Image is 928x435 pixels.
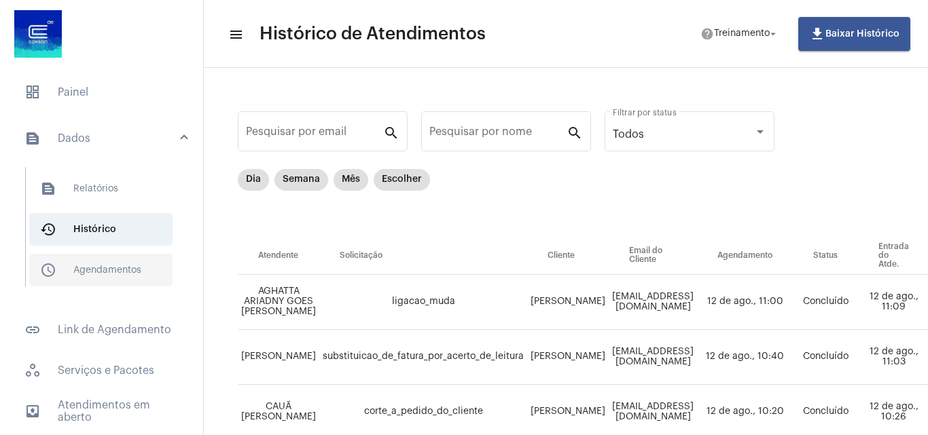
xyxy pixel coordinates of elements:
[374,169,430,191] mat-chip: Escolher
[260,23,486,45] span: Histórico de Atendimentos
[609,330,697,385] td: [EMAIL_ADDRESS][DOMAIN_NAME]
[228,26,242,43] mat-icon: sidenav icon
[246,128,383,140] input: Pesquisar por email
[40,262,56,278] mat-icon: sidenav icon
[697,275,793,330] td: 12 de ago., 11:00
[24,403,41,419] mat-icon: sidenav icon
[14,76,190,109] span: Painel
[29,213,173,246] span: Histórico
[40,181,56,197] mat-icon: sidenav icon
[364,406,483,416] span: corte_a_pedido_do_cliente
[697,237,793,275] th: Agendamento
[14,354,190,387] span: Serviços e Pacotes
[323,352,524,361] span: substituicao_de_fatura_por_acerto_de_leitura
[429,128,567,140] input: Pesquisar por nome
[14,314,190,346] span: Link de Agendamento
[567,124,583,140] mat-icon: search
[692,20,787,48] button: Treinamento
[334,169,368,191] mat-chip: Mês
[238,237,319,275] th: Atendente
[793,330,858,385] td: Concluído
[238,330,319,385] td: [PERSON_NAME]
[274,169,328,191] mat-chip: Semana
[238,275,319,330] td: AGHATTA ARIADNY GOES [PERSON_NAME]
[392,297,455,306] span: ligacao_muda
[697,330,793,385] td: 12 de ago., 10:40
[809,29,899,39] span: Baixar Histórico
[40,221,56,238] mat-icon: sidenav icon
[700,27,714,41] mat-icon: help
[238,169,269,191] mat-chip: Dia
[24,322,41,338] mat-icon: sidenav icon
[767,28,779,40] mat-icon: arrow_drop_down
[29,172,173,205] span: Relatórios
[793,237,858,275] th: Status
[793,275,858,330] td: Concluído
[609,237,697,275] th: Email do Cliente
[29,254,173,286] span: Agendamentos
[383,124,399,140] mat-icon: search
[319,237,527,275] th: Solicitação
[24,130,181,147] mat-panel-title: Dados
[24,84,41,100] span: sidenav icon
[24,130,41,147] mat-icon: sidenav icon
[527,330,609,385] td: [PERSON_NAME]
[527,237,609,275] th: Cliente
[24,362,41,379] span: sidenav icon
[613,129,644,140] span: Todos
[8,160,203,305] div: sidenav iconDados
[527,275,609,330] td: [PERSON_NAME]
[714,29,770,39] span: Treinamento
[11,7,65,61] img: d4669ae0-8c07-2337-4f67-34b0df7f5ae4.jpeg
[798,17,910,51] button: Baixar Histórico
[14,395,190,428] span: Atendimentos em aberto
[809,26,825,42] mat-icon: file_download
[8,117,203,160] mat-expansion-panel-header: sidenav iconDados
[609,275,697,330] td: [EMAIL_ADDRESS][DOMAIN_NAME]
